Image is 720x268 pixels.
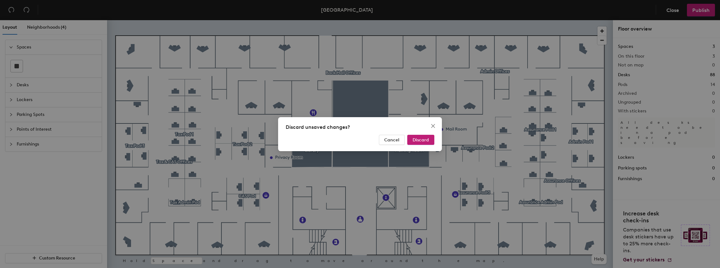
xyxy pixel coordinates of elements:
[431,123,436,128] span: close
[384,137,399,142] span: Cancel
[428,123,438,128] span: Close
[379,135,405,145] button: Cancel
[286,123,434,131] div: Discard unsaved changes?
[428,121,438,131] button: Close
[413,137,429,142] span: Discard
[407,135,434,145] button: Discard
